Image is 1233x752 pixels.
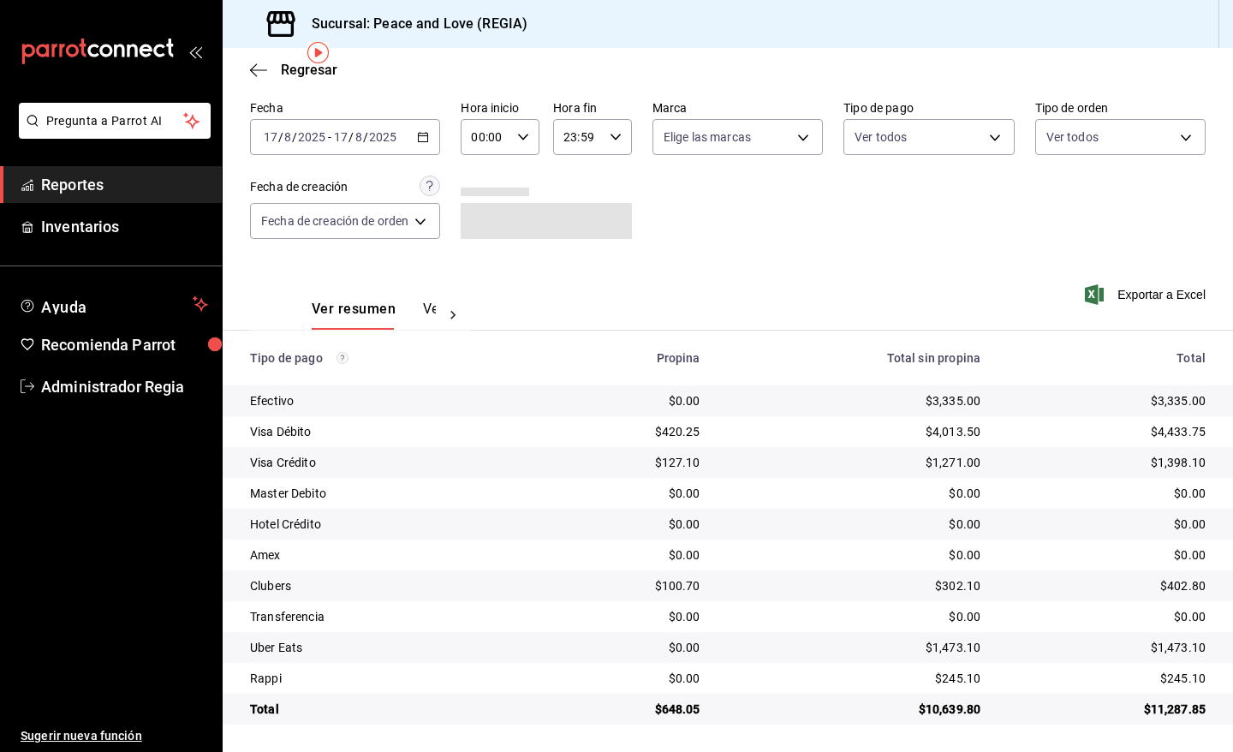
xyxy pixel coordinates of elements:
[261,212,408,230] span: Fecha de creación de orden
[559,392,700,409] div: $0.00
[1008,639,1206,656] div: $1,473.10
[41,333,208,356] span: Recomienda Parrot
[1046,128,1099,146] span: Ver todos
[728,516,981,533] div: $0.00
[250,485,532,502] div: Master Debito
[250,608,532,625] div: Transferencia
[250,454,532,471] div: Visa Crédito
[250,392,532,409] div: Efectivo
[41,173,208,196] span: Reportes
[250,178,348,196] div: Fecha de creación
[559,454,700,471] div: $127.10
[1008,577,1206,594] div: $402.80
[328,130,331,144] span: -
[337,352,348,364] svg: Los pagos realizados con Pay y otras terminales son montos brutos.
[46,112,184,130] span: Pregunta a Parrot AI
[461,102,539,114] label: Hora inicio
[1008,423,1206,440] div: $4,433.75
[21,727,208,745] span: Sugerir nueva función
[250,423,532,440] div: Visa Débito
[368,130,397,144] input: ----
[41,215,208,238] span: Inventarios
[12,124,211,142] a: Pregunta a Parrot AI
[250,577,532,594] div: Clubers
[728,701,981,718] div: $10,639.80
[281,62,337,78] span: Regresar
[292,130,297,144] span: /
[559,423,700,440] div: $420.25
[728,639,981,656] div: $1,473.10
[297,130,326,144] input: ----
[333,130,348,144] input: --
[559,608,700,625] div: $0.00
[559,351,700,365] div: Propina
[1035,102,1206,114] label: Tipo de orden
[1008,485,1206,502] div: $0.00
[307,42,329,63] img: Tooltip marker
[559,701,700,718] div: $648.05
[1008,701,1206,718] div: $11,287.85
[250,351,532,365] div: Tipo de pago
[559,639,700,656] div: $0.00
[298,14,527,34] h3: Sucursal: Peace and Love (REGIA)
[559,546,700,564] div: $0.00
[1008,392,1206,409] div: $3,335.00
[250,639,532,656] div: Uber Eats
[1088,284,1206,305] button: Exportar a Excel
[188,45,202,58] button: open_drawer_menu
[728,485,981,502] div: $0.00
[728,351,981,365] div: Total sin propina
[250,701,532,718] div: Total
[363,130,368,144] span: /
[559,670,700,687] div: $0.00
[728,423,981,440] div: $4,013.50
[1008,516,1206,533] div: $0.00
[1008,546,1206,564] div: $0.00
[312,301,436,330] div: navigation tabs
[728,577,981,594] div: $302.10
[652,102,823,114] label: Marca
[1008,608,1206,625] div: $0.00
[263,130,278,144] input: --
[728,454,981,471] div: $1,271.00
[559,516,700,533] div: $0.00
[250,670,532,687] div: Rappi
[19,103,211,139] button: Pregunta a Parrot AI
[250,546,532,564] div: Amex
[312,301,396,330] button: Ver resumen
[553,102,632,114] label: Hora fin
[283,130,292,144] input: --
[250,516,532,533] div: Hotel Crédito
[423,301,487,330] button: Ver pagos
[1008,670,1206,687] div: $245.10
[843,102,1014,114] label: Tipo de pago
[728,670,981,687] div: $245.10
[278,130,283,144] span: /
[664,128,751,146] span: Elige las marcas
[1008,351,1206,365] div: Total
[250,62,337,78] button: Regresar
[250,102,440,114] label: Fecha
[41,375,208,398] span: Administrador Regia
[728,608,981,625] div: $0.00
[1008,454,1206,471] div: $1,398.10
[728,392,981,409] div: $3,335.00
[41,294,186,314] span: Ayuda
[559,577,700,594] div: $100.70
[354,130,363,144] input: --
[348,130,354,144] span: /
[855,128,907,146] span: Ver todos
[559,485,700,502] div: $0.00
[728,546,981,564] div: $0.00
